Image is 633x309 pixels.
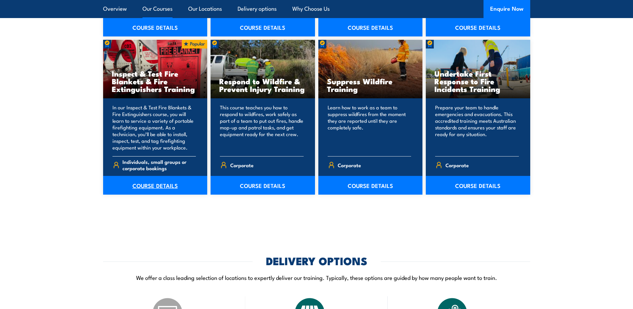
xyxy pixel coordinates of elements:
h3: Respond to Wildfire & Prevent Injury Training [219,77,306,93]
p: This course teaches you how to respond to wildfires, work safely as part of a team to put out fir... [220,104,304,151]
span: Corporate [338,160,361,170]
p: Learn how to work as a team to suppress wildfires from the moment they are reported until they ar... [328,104,411,151]
p: We offer a class leading selection of locations to expertly deliver our training. Typically, thes... [103,274,530,281]
h2: DELIVERY OPTIONS [266,256,367,265]
h3: Undertake First Response to Fire Incidents Training [434,70,522,93]
a: COURSE DETAILS [211,176,315,195]
p: In our Inspect & Test Fire Blankets & Fire Extinguishers course, you will learn to service a vari... [112,104,196,151]
h3: Inspect & Test Fire Blankets & Fire Extinguishers Training [112,70,199,93]
h3: Suppress Wildfire Training [327,77,414,93]
span: Corporate [445,160,469,170]
a: COURSE DETAILS [318,18,423,36]
a: COURSE DETAILS [103,18,208,36]
span: Corporate [230,160,254,170]
span: Individuals, small groups or corporate bookings [122,159,196,171]
a: COURSE DETAILS [318,176,423,195]
a: COURSE DETAILS [211,18,315,36]
a: COURSE DETAILS [426,176,530,195]
a: COURSE DETAILS [426,18,530,36]
p: Prepare your team to handle emergencies and evacuations. This accredited training meets Australia... [435,104,519,151]
a: COURSE DETAILS [103,176,208,195]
